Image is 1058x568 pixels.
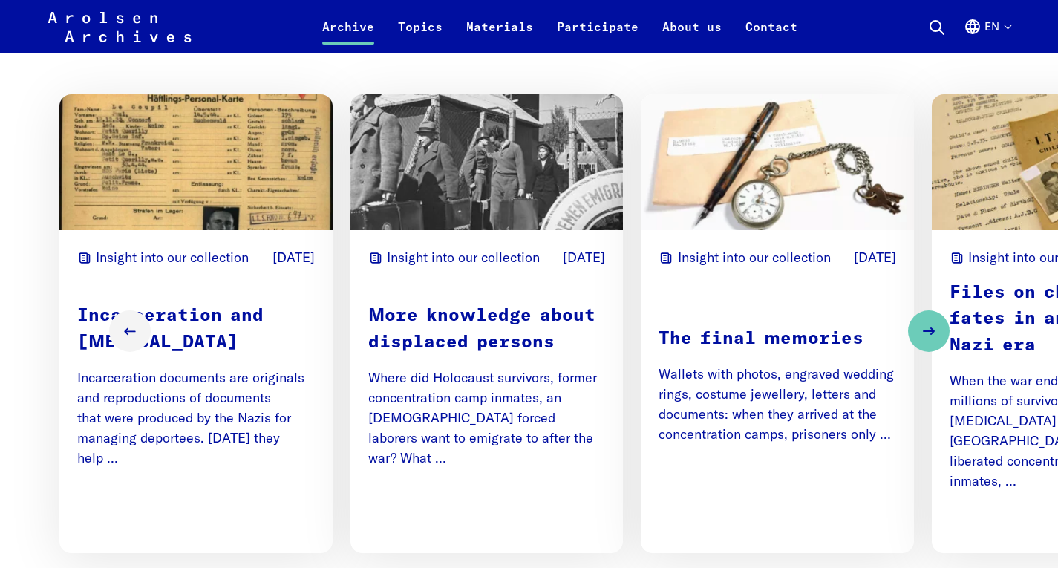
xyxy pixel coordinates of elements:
[109,310,151,352] button: Previous slide
[310,18,386,53] a: Archive
[734,18,809,53] a: Contact
[77,303,315,356] p: Incarceration and [MEDICAL_DATA]
[563,248,605,268] time: [DATE]
[641,94,914,553] li: 3 / 4
[387,248,540,268] span: Insight into our collection
[964,18,1010,53] button: English, language selection
[368,303,606,356] p: More knowledge about displaced persons
[908,310,950,352] button: Next slide
[650,18,734,53] a: About us
[96,248,249,268] span: Insight into our collection
[678,248,831,268] span: Insight into our collection
[368,368,606,469] p: Where did Holocaust survivors, former concentration camp inmates, an [DEMOGRAPHIC_DATA] forced la...
[454,18,545,53] a: Materials
[386,18,454,53] a: Topics
[350,94,624,553] li: 2 / 4
[77,368,315,469] p: Incarceration documents are originals and reproductions of documents that were produced by the Na...
[659,326,896,353] p: The final memories
[272,248,315,268] time: [DATE]
[854,248,896,268] time: [DATE]
[59,94,333,553] li: 1 / 4
[545,18,650,53] a: Participate
[659,365,896,445] p: Wallets with photos, engraved wedding rings, costume jewellery, letters and documents: when they ...
[310,9,809,45] nav: Primary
